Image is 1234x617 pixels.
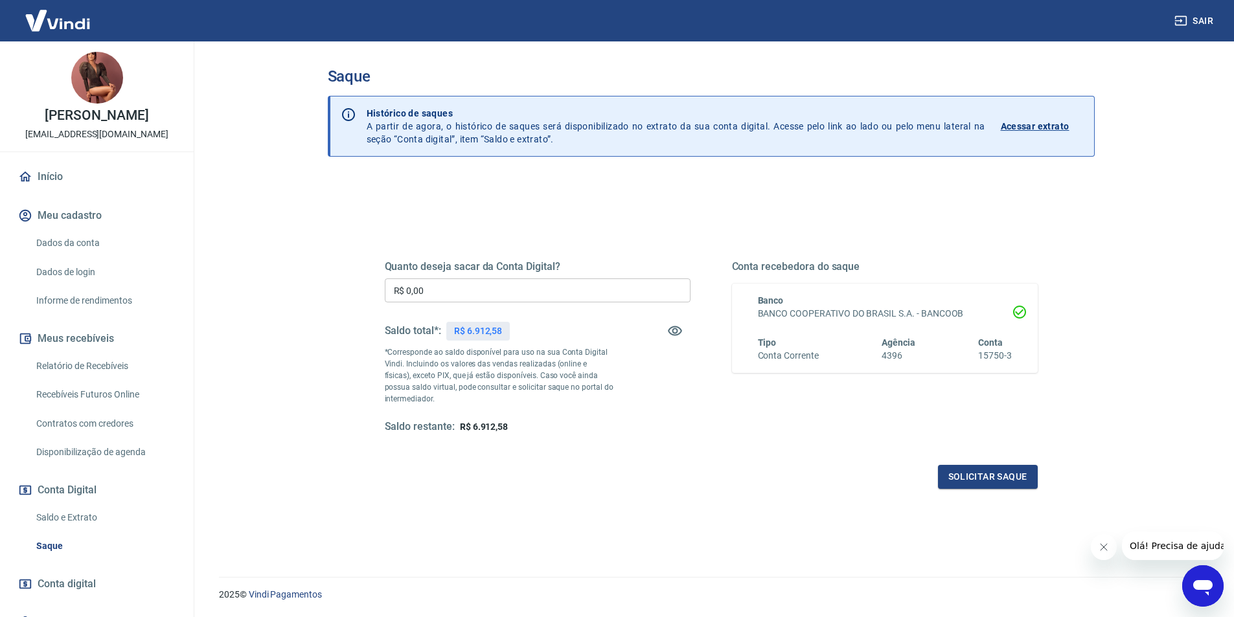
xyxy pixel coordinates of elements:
[938,465,1038,489] button: Solicitar saque
[758,337,777,348] span: Tipo
[16,163,178,191] a: Início
[31,287,178,314] a: Informe de rendimentos
[31,533,178,559] a: Saque
[978,349,1012,363] h6: 15750-3
[38,575,96,593] span: Conta digital
[45,109,148,122] p: [PERSON_NAME]
[31,230,178,256] a: Dados da conta
[882,349,915,363] h6: 4396
[385,420,455,434] h5: Saldo restante:
[758,307,1012,320] h6: BANCO COOPERATIVO DO BRASIL S.A. - BANCOOB
[16,1,100,40] img: Vindi
[328,67,1095,85] h3: Saque
[385,260,691,273] h5: Quanto deseja sacar da Conta Digital?
[1001,120,1069,133] p: Acessar extrato
[31,439,178,466] a: Disponibilização de agenda
[1122,532,1224,560] iframe: Mensagem da empresa
[71,52,123,104] img: 557e3562-6123-46ee-8d50-303be2e65ab5.jpeg
[367,107,985,146] p: A partir de agora, o histórico de saques será disponibilizado no extrato da sua conta digital. Ac...
[732,260,1038,273] h5: Conta recebedora do saque
[385,346,614,405] p: *Corresponde ao saldo disponível para uso na sua Conta Digital Vindi. Incluindo os valores das ve...
[758,295,784,306] span: Banco
[385,324,441,337] h5: Saldo total*:
[1182,565,1224,607] iframe: Botão para abrir a janela de mensagens
[8,9,109,19] span: Olá! Precisa de ajuda?
[31,410,178,437] a: Contratos com credores
[882,337,915,348] span: Agência
[16,476,178,504] button: Conta Digital
[16,324,178,353] button: Meus recebíveis
[1001,107,1084,146] a: Acessar extrato
[219,588,1203,601] p: 2025 ©
[25,128,168,141] p: [EMAIL_ADDRESS][DOMAIN_NAME]
[758,349,819,363] h6: Conta Corrente
[460,421,508,432] span: R$ 6.912,58
[1091,534,1117,560] iframe: Fechar mensagem
[978,337,1003,348] span: Conta
[454,324,502,338] p: R$ 6.912,58
[16,201,178,230] button: Meu cadastro
[31,259,178,286] a: Dados de login
[31,353,178,379] a: Relatório de Recebíveis
[31,381,178,408] a: Recebíveis Futuros Online
[367,107,985,120] p: Histórico de saques
[249,589,322,600] a: Vindi Pagamentos
[1172,9,1218,33] button: Sair
[31,504,178,531] a: Saldo e Extrato
[16,570,178,598] a: Conta digital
